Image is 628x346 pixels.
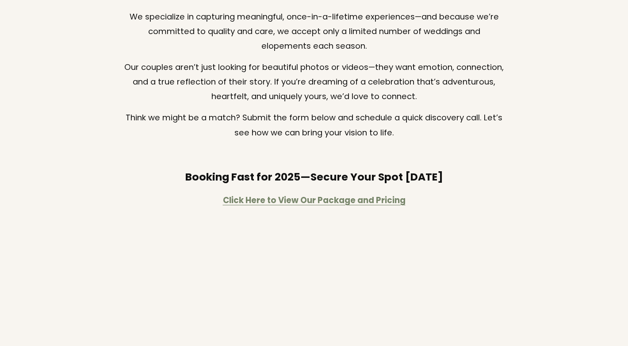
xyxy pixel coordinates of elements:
p: We specialize in capturing meaningful, once-in-a-lifetime experiences—and because we’re committed... [122,10,505,54]
a: Click Here to View Our Package and Pricing [223,194,406,208]
p: Think we might be a match? Submit the form below and schedule a quick discovery call. Let’s see h... [122,111,505,140]
p: Our couples aren’t just looking for beautiful photos or videos—they want emotion, connection, and... [122,61,505,104]
strong: Booking Fast for 2025—Secure Your Spot [DATE] [185,169,443,187]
